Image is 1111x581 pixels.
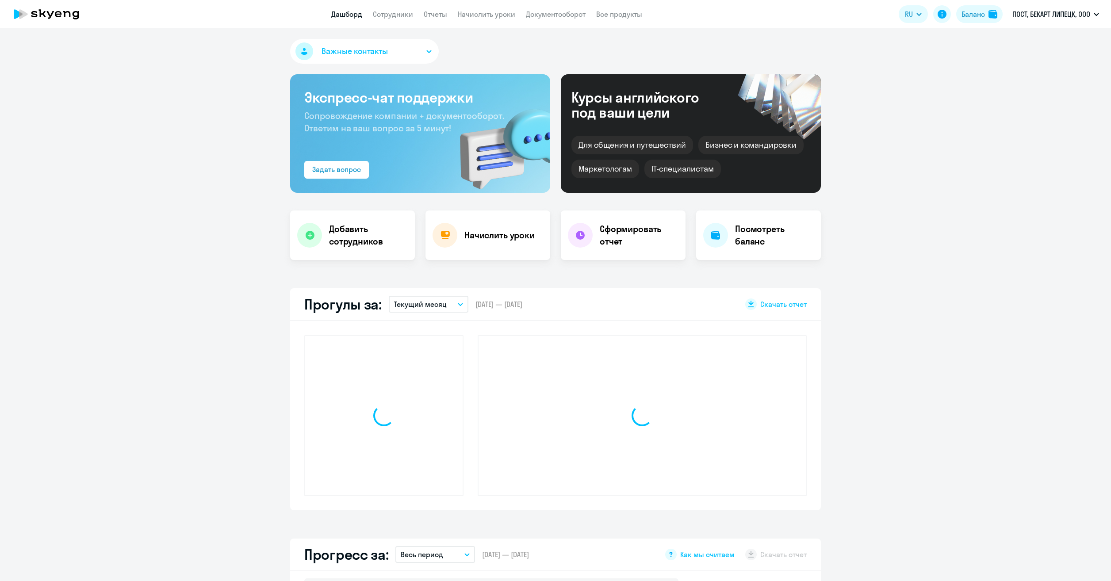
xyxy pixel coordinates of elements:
button: Текущий месяц [389,296,468,313]
img: bg-img [447,93,550,193]
div: Для общения и путешествий [571,136,693,154]
span: Сопровождение компании + документооборот. Ответим на ваш вопрос за 5 минут! [304,110,504,134]
div: Маркетологам [571,160,639,178]
h3: Экспресс-чат поддержки [304,88,536,106]
p: Текущий месяц [394,299,447,310]
span: Скачать отчет [760,299,807,309]
span: [DATE] — [DATE] [475,299,522,309]
button: Весь период [395,546,475,563]
div: Бизнес и командировки [698,136,804,154]
a: Начислить уроки [458,10,515,19]
button: Важные контакты [290,39,439,64]
a: Все продукты [596,10,642,19]
div: IT-специалистам [644,160,720,178]
button: Задать вопрос [304,161,369,179]
span: Как мы считаем [680,550,735,559]
a: Документооборот [526,10,586,19]
a: Дашборд [331,10,362,19]
button: RU [899,5,928,23]
img: balance [988,10,997,19]
a: Отчеты [424,10,447,19]
h2: Прогулы за: [304,295,382,313]
h4: Посмотреть баланс [735,223,814,248]
div: Баланс [962,9,985,19]
h4: Сформировать отчет [600,223,678,248]
button: Балансbalance [956,5,1003,23]
div: Задать вопрос [312,164,361,175]
a: Сотрудники [373,10,413,19]
button: ПОСТ, БЕКАРТ ЛИПЕЦК, ООО [1008,4,1103,25]
p: Весь период [401,549,443,560]
span: RU [905,9,913,19]
h4: Начислить уроки [464,229,535,241]
h2: Прогресс за: [304,546,388,563]
h4: Добавить сотрудников [329,223,408,248]
div: Курсы английского под ваши цели [571,90,723,120]
span: [DATE] — [DATE] [482,550,529,559]
p: ПОСТ, БЕКАРТ ЛИПЕЦК, ООО [1012,9,1090,19]
span: Важные контакты [322,46,388,57]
